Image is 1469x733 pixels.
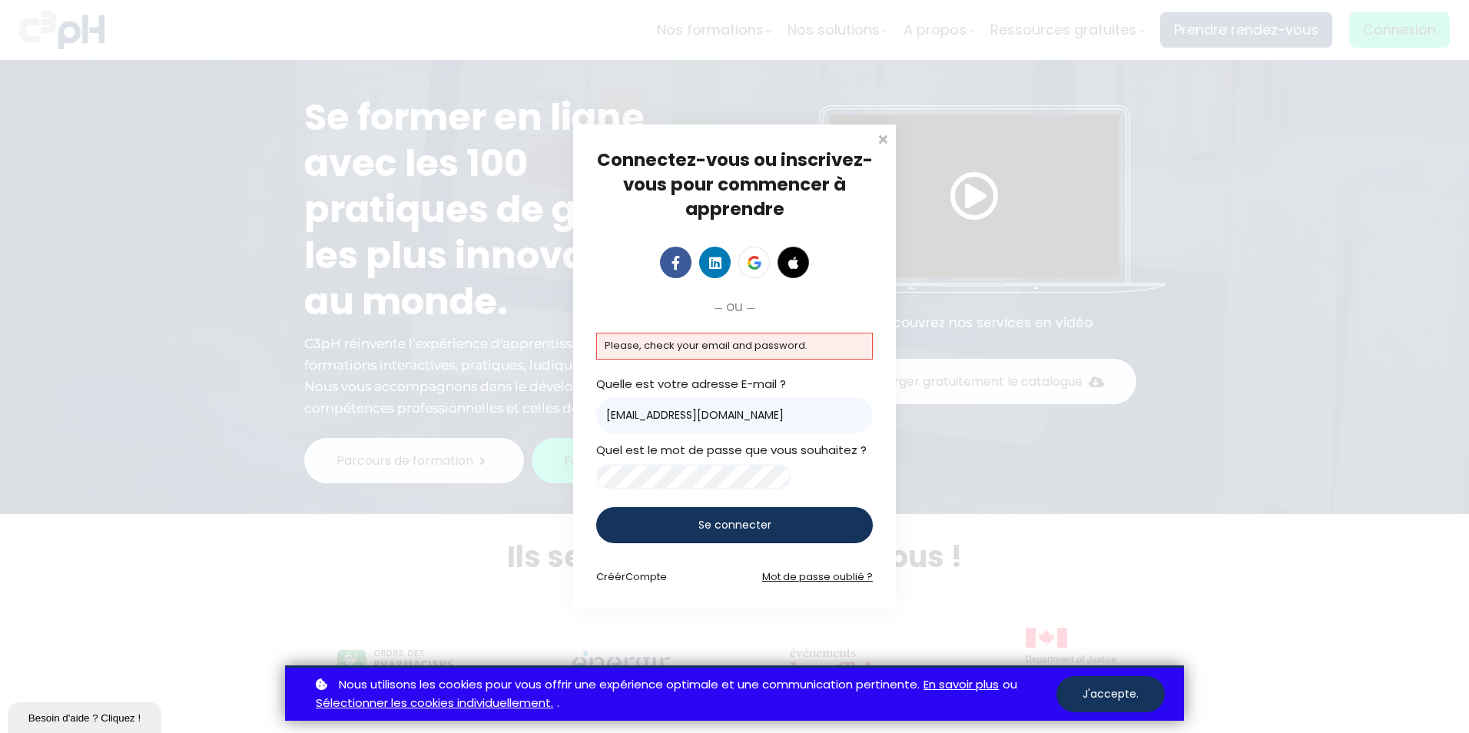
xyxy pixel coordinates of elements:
button: J'accepte. [1056,676,1165,712]
p: ou . [312,675,1056,714]
span: Se connecter [698,517,771,533]
span: Compte [625,569,667,584]
a: Sélectionner les cookies individuellement. [316,694,553,713]
input: E-mail ? [596,397,873,433]
a: En savoir plus [924,675,999,695]
span: Connectez-vous ou inscrivez-vous pour commencer à apprendre [597,148,873,221]
span: ou [726,296,743,317]
a: Mot de passe oublié ? [762,569,873,584]
iframe: chat widget [8,699,164,733]
span: Nous utilisons les cookies pour vous offrir une expérience optimale et une communication pertinente. [339,675,920,695]
a: CréérCompte [596,569,667,584]
p: Please, check your email and password. [605,337,864,354]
